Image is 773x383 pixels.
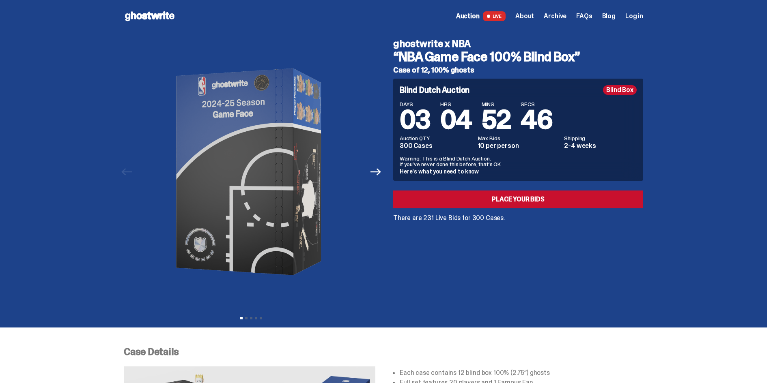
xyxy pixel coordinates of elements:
dd: 2-4 weeks [564,143,637,149]
button: View slide 5 [260,317,262,319]
a: FAQs [576,13,592,19]
dd: 300 Cases [400,143,473,149]
button: View slide 4 [255,317,257,319]
a: Here's what you need to know [400,168,479,175]
a: Place your Bids [393,190,643,208]
h4: Blind Dutch Auction [400,86,469,94]
div: Blind Box [603,85,637,95]
span: Auction [456,13,480,19]
a: Blog [602,13,616,19]
li: Each case contains 12 blind box 100% (2.75”) ghosts [400,370,643,376]
span: HRS [440,101,472,107]
a: Archive [544,13,566,19]
dt: Auction QTY [400,135,473,141]
h4: ghostwrite x NBA [393,39,643,49]
span: 04 [440,103,472,137]
h5: Case of 12, 100% ghosts [393,66,643,74]
p: Warning: This is a Blind Dutch Auction. If you’ve never done this before, that’s OK. [400,156,637,167]
h3: “NBA Game Face 100% Blind Box” [393,50,643,63]
span: 03 [400,103,431,137]
span: 52 [482,103,511,137]
p: Case Details [124,347,643,357]
a: About [515,13,534,19]
span: LIVE [483,11,506,21]
span: 46 [521,103,552,137]
img: NBA-Hero-1.png [140,32,363,311]
dd: 10 per person [478,143,560,149]
p: There are 231 Live Bids for 300 Cases. [393,215,643,221]
span: MINS [482,101,511,107]
span: DAYS [400,101,431,107]
dt: Max Bids [478,135,560,141]
a: Log in [625,13,643,19]
button: Next [367,163,385,181]
dt: Shipping [564,135,637,141]
a: Auction LIVE [456,11,506,21]
button: View slide 2 [245,317,248,319]
button: View slide 3 [250,317,252,319]
span: SECS [521,101,552,107]
button: View slide 1 [240,317,243,319]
